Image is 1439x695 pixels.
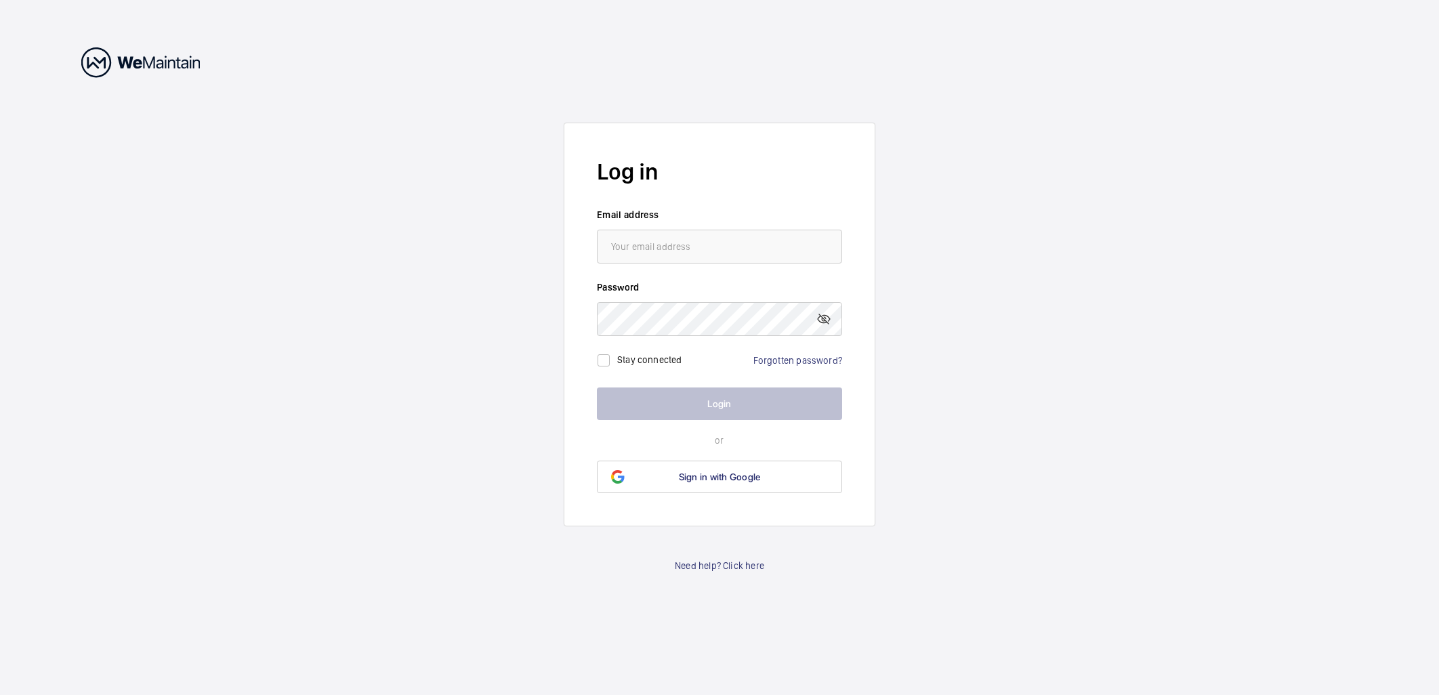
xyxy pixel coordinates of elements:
[597,208,842,222] label: Email address
[679,471,761,482] span: Sign in with Google
[753,355,842,366] a: Forgotten password?
[617,354,682,365] label: Stay connected
[597,156,842,188] h2: Log in
[597,230,842,264] input: Your email address
[597,280,842,294] label: Password
[675,559,764,572] a: Need help? Click here
[597,434,842,447] p: or
[597,387,842,420] button: Login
